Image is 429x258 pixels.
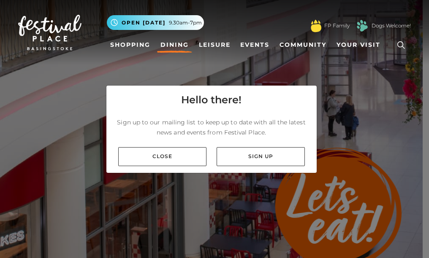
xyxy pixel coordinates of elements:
[122,19,166,27] span: Open [DATE]
[237,37,273,53] a: Events
[195,37,234,53] a: Leisure
[18,15,81,50] img: Festival Place Logo
[337,40,380,49] span: Your Visit
[181,92,242,107] h4: Hello there!
[118,147,206,166] a: Close
[157,37,192,53] a: Dining
[324,22,350,30] a: FP Family
[107,15,204,30] button: Open [DATE] 9.30am-7pm
[372,22,411,30] a: Dogs Welcome!
[217,147,305,166] a: Sign up
[333,37,388,53] a: Your Visit
[169,19,202,27] span: 9.30am-7pm
[107,37,154,53] a: Shopping
[113,117,310,137] p: Sign up to our mailing list to keep up to date with all the latest news and events from Festival ...
[276,37,330,53] a: Community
